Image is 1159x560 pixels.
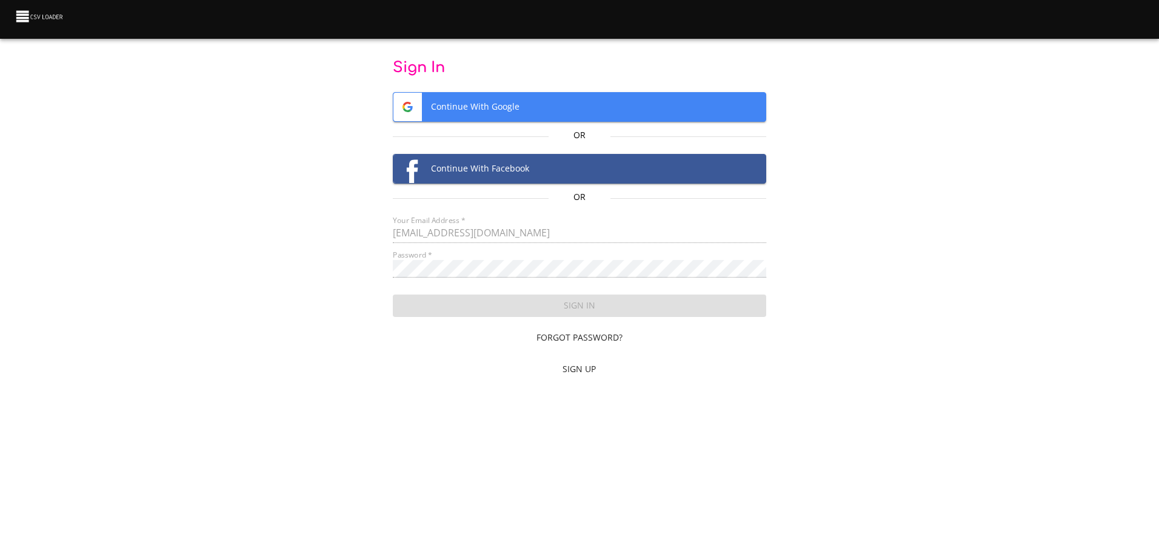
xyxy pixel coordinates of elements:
[393,358,766,381] a: Sign Up
[549,129,611,141] p: Or
[393,58,766,78] p: Sign In
[393,154,766,184] button: Facebook logoContinue With Facebook
[549,191,611,203] p: Or
[393,93,422,121] img: Google logo
[393,93,766,121] span: Continue With Google
[393,327,766,349] a: Forgot Password?
[398,330,761,345] span: Forgot Password?
[393,155,422,183] img: Facebook logo
[398,362,761,377] span: Sign Up
[393,155,766,183] span: Continue With Facebook
[393,252,432,259] label: Password
[393,217,465,224] label: Your Email Address
[15,8,65,25] img: CSV Loader
[393,92,766,122] button: Google logoContinue With Google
